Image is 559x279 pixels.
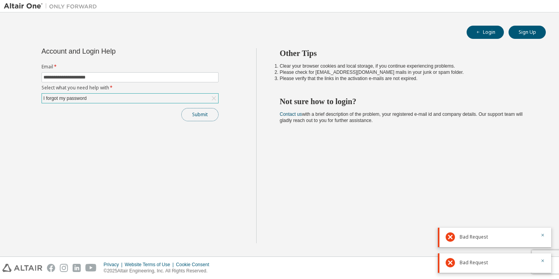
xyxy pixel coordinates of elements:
[280,69,532,75] li: Please check for [EMAIL_ADDRESS][DOMAIN_NAME] mails in your junk or spam folder.
[280,63,532,69] li: Clear your browser cookies and local storage, if you continue experiencing problems.
[42,94,88,103] div: I forgot my password
[460,234,488,240] span: Bad Request
[73,264,81,272] img: linkedin.svg
[176,262,214,268] div: Cookie Consent
[42,48,183,54] div: Account and Login Help
[460,260,488,266] span: Bad Request
[4,2,101,10] img: Altair One
[181,108,219,121] button: Submit
[467,26,504,39] button: Login
[42,64,219,70] label: Email
[280,48,532,58] h2: Other Tips
[104,262,125,268] div: Privacy
[47,264,55,272] img: facebook.svg
[104,268,214,274] p: © 2025 Altair Engineering, Inc. All Rights Reserved.
[85,264,97,272] img: youtube.svg
[509,26,546,39] button: Sign Up
[280,112,302,117] a: Contact us
[42,85,219,91] label: Select what you need help with
[42,94,218,103] div: I forgot my password
[60,264,68,272] img: instagram.svg
[280,96,532,106] h2: Not sure how to login?
[280,75,532,82] li: Please verify that the links in the activation e-mails are not expired.
[2,264,42,272] img: altair_logo.svg
[125,262,176,268] div: Website Terms of Use
[280,112,523,123] span: with a brief description of the problem, your registered e-mail id and company details. Our suppo...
